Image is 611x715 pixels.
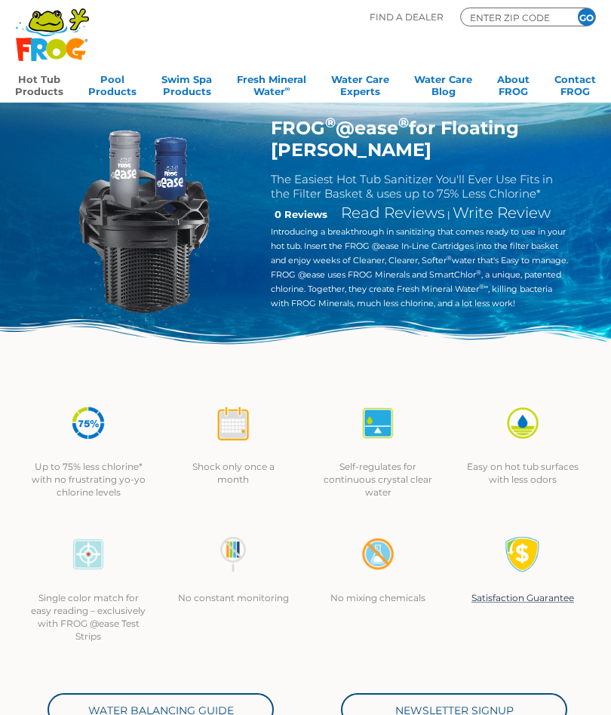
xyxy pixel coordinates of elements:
[325,115,336,131] sup: ®
[271,225,573,311] p: Introducing a breakthrough in sanitizing that comes ready to use in your hot tub. Insert the FROG...
[360,536,396,572] img: no-mixing1
[360,405,396,441] img: icon-atease-self-regulates
[271,117,573,161] h1: FROG @ease for Floating [PERSON_NAME]
[447,209,450,220] span: |
[15,69,63,99] a: Hot TubProducts
[271,172,573,201] h2: The Easiest Hot Tub Sanitizer You'll Ever Use Fits in the Filter Basket & uses up to 75% Less Chl...
[176,460,290,486] p: Shock only once a month
[578,8,595,26] input: GO
[70,405,106,441] img: icon-atease-75percent-less
[88,69,137,99] a: PoolProducts
[453,204,551,222] a: Write Review
[275,208,327,220] strong: 0 Reviews
[414,69,472,99] a: Water CareBlog
[70,536,106,572] img: icon-atease-color-match
[505,405,541,441] img: icon-atease-easy-on
[479,283,484,290] sup: ®
[484,283,489,290] sup: ∞
[31,591,146,643] p: Single color match for easy reading – exclusively with FROG @ease Test Strips
[398,115,409,131] sup: ®
[285,84,290,93] sup: ∞
[321,591,435,604] p: No mixing chemicals
[331,69,389,99] a: Water CareExperts
[215,405,251,441] img: icon-atease-shock-once
[370,8,444,26] p: Find A Dealer
[468,11,559,24] input: Zip Code Form
[554,69,596,99] a: ContactFROG
[161,69,212,99] a: Swim SpaProducts
[38,117,248,327] img: InLineWeir_Front_High_inserting-v2.png
[237,69,306,99] a: Fresh MineralWater∞
[476,269,481,276] sup: ®
[176,591,290,604] p: No constant monitoring
[447,254,452,262] sup: ®
[471,592,574,603] a: Satisfaction Guarantee
[497,69,530,99] a: AboutFROG
[321,460,435,499] p: Self-regulates for continuous crystal clear water
[341,204,445,222] a: Read Reviews
[31,460,146,499] p: Up to 75% less chlorine* with no frustrating yo-yo chlorine levels
[215,536,251,572] img: no-constant-monitoring1
[465,460,580,486] p: Easy on hot tub surfaces with less odors
[505,536,541,572] img: Satisfaction Guarantee Icon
